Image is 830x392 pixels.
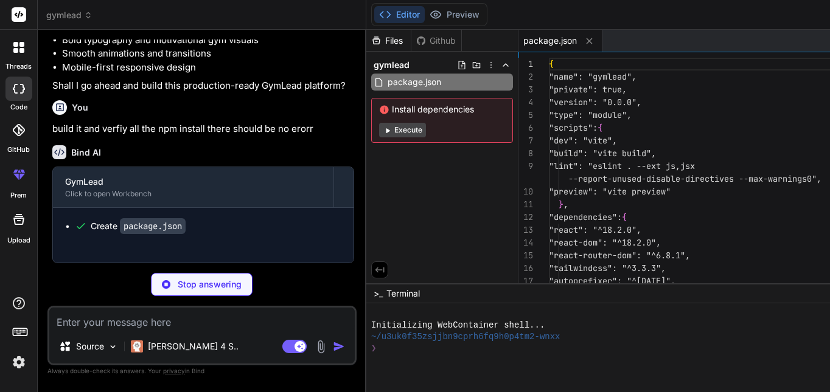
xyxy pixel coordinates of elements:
[549,109,632,120] span: "type": "module",
[374,287,383,300] span: >_
[549,186,671,197] span: "preview": "vite preview"
[386,287,420,300] span: Terminal
[518,236,533,249] div: 14
[379,123,426,137] button: Execute
[549,237,661,248] span: "react-dom": "^18.2.0",
[374,6,425,23] button: Editor
[549,275,675,286] span: "autoprefixer": "^[DATE]",
[549,122,598,133] span: "scripts":
[371,343,377,354] span: ❯
[598,122,602,133] span: {
[163,367,185,374] span: privacy
[518,58,533,70] div: 1
[549,58,554,69] span: {
[518,109,533,122] div: 5
[120,218,186,234] code: package.json
[371,320,545,331] span: Initializing WebContainer shell...
[549,135,617,146] span: "dev": "vite",
[314,340,328,354] img: attachment
[518,198,533,211] div: 11
[5,61,32,72] label: threads
[53,167,333,207] button: GymLeadClick to open Workbench
[518,83,533,96] div: 3
[62,61,354,75] li: Mobile-first responsive design
[622,211,627,222] span: {
[549,211,622,222] span: "dependencies":
[148,340,239,352] p: [PERSON_NAME] 4 S..
[10,102,27,112] label: code
[71,146,101,159] h6: Bind AI
[7,235,30,246] label: Upload
[72,101,88,114] h6: You
[518,96,533,109] div: 4
[10,190,27,201] label: prem
[549,224,641,235] span: "react": "^18.2.0",
[7,145,30,155] label: GitHub
[46,9,92,21] span: gymlead
[549,160,695,171] span: "lint": "eslint . --ext js,jsx
[563,199,568,210] span: ,
[178,278,242,291] p: Stop answering
[371,331,560,343] span: ~/u3uk0f35zsjjbn9cprh6fq9h0p4tm2-wnxx
[9,352,29,373] img: settings
[518,185,533,198] div: 10
[108,342,118,352] img: Pick Models
[62,47,354,61] li: Smooth animations and transitions
[65,176,321,188] div: GymLead
[374,59,410,71] span: gymlead
[379,103,505,115] span: Install dependencies
[807,173,821,184] span: 0",
[91,220,186,232] div: Create
[518,224,533,236] div: 13
[366,35,411,47] div: Files
[549,263,666,273] span: "tailwindcss": "^3.3.3",
[568,173,807,184] span: --report-unused-disable-directives --max-warnings
[425,6,484,23] button: Preview
[549,97,641,108] span: "version": "0.0.0",
[549,250,690,261] span: "react-router-dom": "^6.8.1",
[518,249,533,262] div: 15
[523,35,577,47] span: package.json
[518,134,533,147] div: 7
[131,340,143,352] img: Claude 4 Sonnet
[549,71,636,82] span: "name": "gymlead",
[518,122,533,134] div: 6
[386,75,442,89] span: package.json
[518,147,533,160] div: 8
[76,340,104,352] p: Source
[518,211,533,224] div: 12
[518,70,533,83] div: 2
[559,199,563,210] span: }
[518,275,533,287] div: 17
[549,148,656,159] span: "build": "vite build",
[62,33,354,47] li: Bold typography and motivational gym visuals
[333,340,345,352] img: icon
[518,160,533,173] div: 9
[52,79,354,93] p: Shall I go ahead and build this production-ready GymLead platform?
[65,189,321,199] div: Click to open Workbench
[518,262,533,275] div: 16
[549,84,627,95] span: "private": true,
[47,365,357,377] p: Always double-check its answers. Your in Bind
[411,35,461,47] div: Github
[52,122,354,136] p: build it and verfiy all the npm install there should be no erorr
